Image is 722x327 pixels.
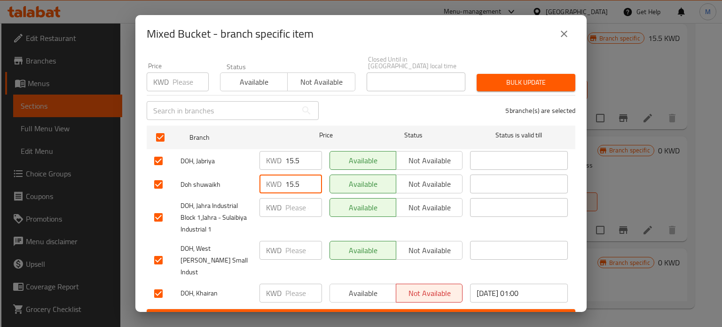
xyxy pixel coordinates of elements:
[266,202,282,213] p: KWD
[180,287,252,299] span: DOH, Khairan
[400,177,459,191] span: Not available
[396,241,463,260] button: Not available
[484,77,568,88] span: Bulk update
[154,312,568,324] span: Save
[285,151,322,170] input: Please enter price
[396,151,463,170] button: Not available
[330,198,396,217] button: Available
[147,26,314,41] h2: Mixed Bucket - branch specific item
[334,177,392,191] span: Available
[180,179,252,191] span: Doh shuwaikh
[396,284,463,303] button: Not available
[287,72,355,91] button: Not available
[173,72,209,91] input: Please enter price
[180,243,252,278] span: DOH, West [PERSON_NAME] Small Indust
[285,284,322,303] input: Please enter price
[153,76,169,88] p: KWD
[400,154,459,167] span: Not available
[285,241,322,260] input: Please enter price
[330,175,396,193] button: Available
[365,129,463,141] span: Status
[266,245,282,256] p: KWD
[330,151,396,170] button: Available
[330,284,396,303] button: Available
[396,175,463,193] button: Not available
[266,287,282,299] p: KWD
[396,198,463,217] button: Not available
[330,241,396,260] button: Available
[147,309,575,327] button: Save
[180,155,252,167] span: DOH, Jabriya
[180,200,252,235] span: DOH, Jahra Industrial Block 1,Jahra - Sulaibiya Industrial 1
[334,154,392,167] span: Available
[505,106,575,115] p: 5 branche(s) are selected
[295,129,357,141] span: Price
[400,201,459,215] span: Not available
[477,74,575,91] button: Bulk update
[220,72,288,91] button: Available
[189,132,287,144] span: Branch
[334,287,392,300] span: Available
[266,155,282,166] p: KWD
[285,175,322,193] input: Please enter price
[400,287,459,300] span: Not available
[553,23,575,45] button: close
[400,244,459,257] span: Not available
[266,178,282,190] p: KWD
[285,198,322,217] input: Please enter price
[224,75,284,89] span: Available
[334,201,392,215] span: Available
[470,129,568,141] span: Status is valid till
[291,75,351,89] span: Not available
[147,101,297,120] input: Search in branches
[334,244,392,257] span: Available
